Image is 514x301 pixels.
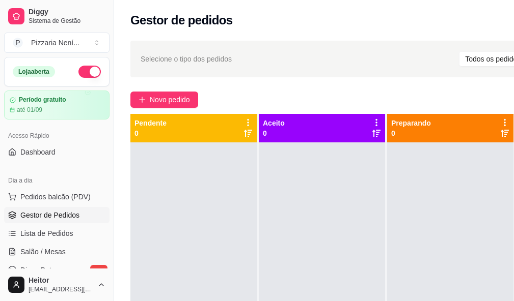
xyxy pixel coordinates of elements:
article: até 01/09 [17,106,42,114]
article: Período gratuito [19,96,66,104]
span: [EMAIL_ADDRESS][DOMAIN_NAME] [29,285,93,293]
p: Pendente [134,118,167,128]
a: DiggySistema de Gestão [4,4,110,28]
button: Select a team [4,33,110,53]
a: Gestor de Pedidos [4,207,110,223]
button: Heitor[EMAIL_ADDRESS][DOMAIN_NAME] [4,273,110,297]
button: Pedidos balcão (PDV) [4,189,110,205]
span: Heitor [29,276,93,285]
button: Novo pedido [130,92,198,108]
p: 0 [134,128,167,138]
div: Acesso Rápido [4,128,110,144]
span: Salão / Mesas [20,247,66,257]
span: plus [139,96,146,103]
a: Salão / Mesas [4,244,110,260]
span: Dashboard [20,147,56,157]
span: P [13,38,23,48]
button: Alterar Status [78,66,101,78]
div: Dia a dia [4,172,110,189]
p: 0 [391,128,431,138]
a: Período gratuitoaté 01/09 [4,91,110,119]
a: Dashboard [4,144,110,160]
div: Pizzaria Není ... [31,38,79,48]
span: Gestor de Pedidos [20,210,79,220]
span: Diggy Bot [20,265,51,275]
p: Preparando [391,118,431,128]
span: Novo pedido [150,94,190,105]
span: Pedidos balcão (PDV) [20,192,91,202]
h2: Gestor de pedidos [130,12,233,28]
a: Lista de Pedidos [4,225,110,242]
span: Diggy [29,8,105,17]
p: Aceito [263,118,285,128]
span: Lista de Pedidos [20,228,73,238]
a: Diggy Botnovo [4,262,110,278]
div: Loja aberta [13,66,55,77]
p: 0 [263,128,285,138]
span: Sistema de Gestão [29,17,105,25]
span: Selecione o tipo dos pedidos [141,53,232,65]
